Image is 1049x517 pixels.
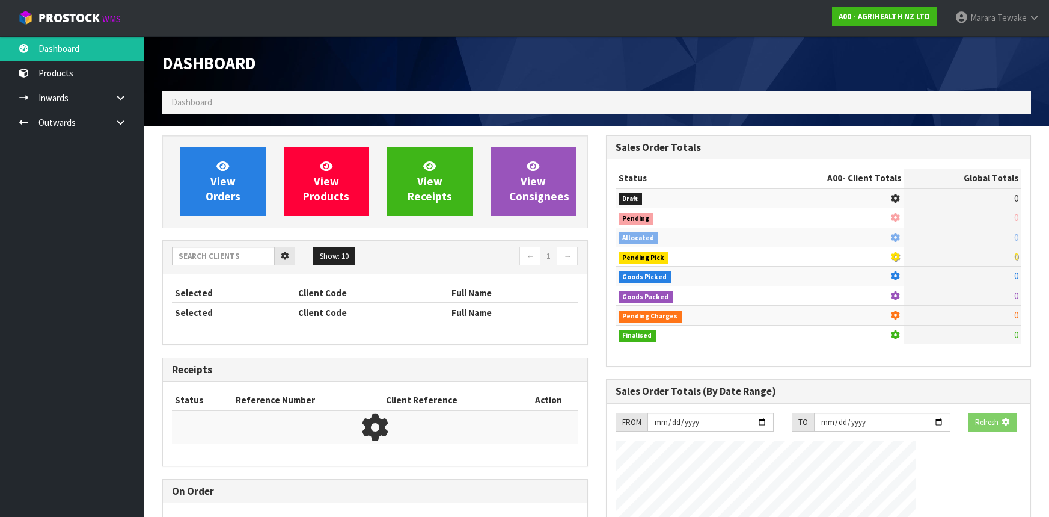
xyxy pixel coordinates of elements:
th: Selected [172,303,295,322]
nav: Page navigation [384,247,578,268]
th: Client Code [295,303,448,322]
div: TO [792,413,814,432]
span: 0 [1014,270,1018,282]
a: ← [519,247,540,266]
a: ViewConsignees [491,147,576,216]
th: Full Name [448,303,578,322]
a: 1 [540,247,557,266]
span: View Products [303,159,349,204]
span: 0 [1014,309,1018,321]
span: Pending Charges [619,311,682,323]
th: Action [519,391,578,410]
span: 0 [1014,232,1018,243]
span: View Consignees [509,159,569,204]
span: Dashboard [171,96,212,108]
span: View Orders [206,159,240,204]
th: Status [616,169,750,188]
span: View Receipts [408,159,452,204]
h3: Receipts [172,364,578,376]
span: 0 [1014,212,1018,223]
th: Client Reference [383,391,520,410]
a: ViewProducts [284,147,369,216]
span: Allocated [619,232,659,244]
th: Status [172,391,233,410]
span: Goods Packed [619,291,673,303]
span: 0 [1014,193,1018,204]
span: 0 [1014,329,1018,341]
span: Pending [619,213,654,225]
th: - Client Totals [750,169,904,188]
a: A00 - AGRIHEALTH NZ LTD [832,7,937,26]
th: Selected [172,283,295,303]
small: WMS [102,13,121,25]
span: Goods Picked [619,271,671,283]
span: Draft [619,193,643,205]
h3: Sales Order Totals [616,142,1022,153]
th: Global Totals [904,169,1021,188]
button: Show: 10 [313,247,355,266]
span: Dashboard [162,52,256,74]
a: ViewReceipts [387,147,473,216]
a: ViewOrders [180,147,266,216]
th: Full Name [448,283,578,303]
img: cube-alt.png [18,10,33,25]
span: Tewake [997,12,1027,23]
strong: A00 - AGRIHEALTH NZ LTD [839,11,930,22]
th: Client Code [295,283,448,303]
a: → [557,247,578,266]
span: A00 [827,172,842,184]
h3: Sales Order Totals (By Date Range) [616,386,1022,397]
span: Finalised [619,330,656,342]
button: Refresh [968,413,1017,432]
span: ProStock [38,10,100,26]
span: Pending Pick [619,252,669,264]
input: Search clients [172,247,275,265]
div: FROM [616,413,647,432]
span: Marara [970,12,995,23]
h3: On Order [172,486,578,497]
th: Reference Number [233,391,383,410]
span: 0 [1014,290,1018,302]
span: 0 [1014,251,1018,262]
